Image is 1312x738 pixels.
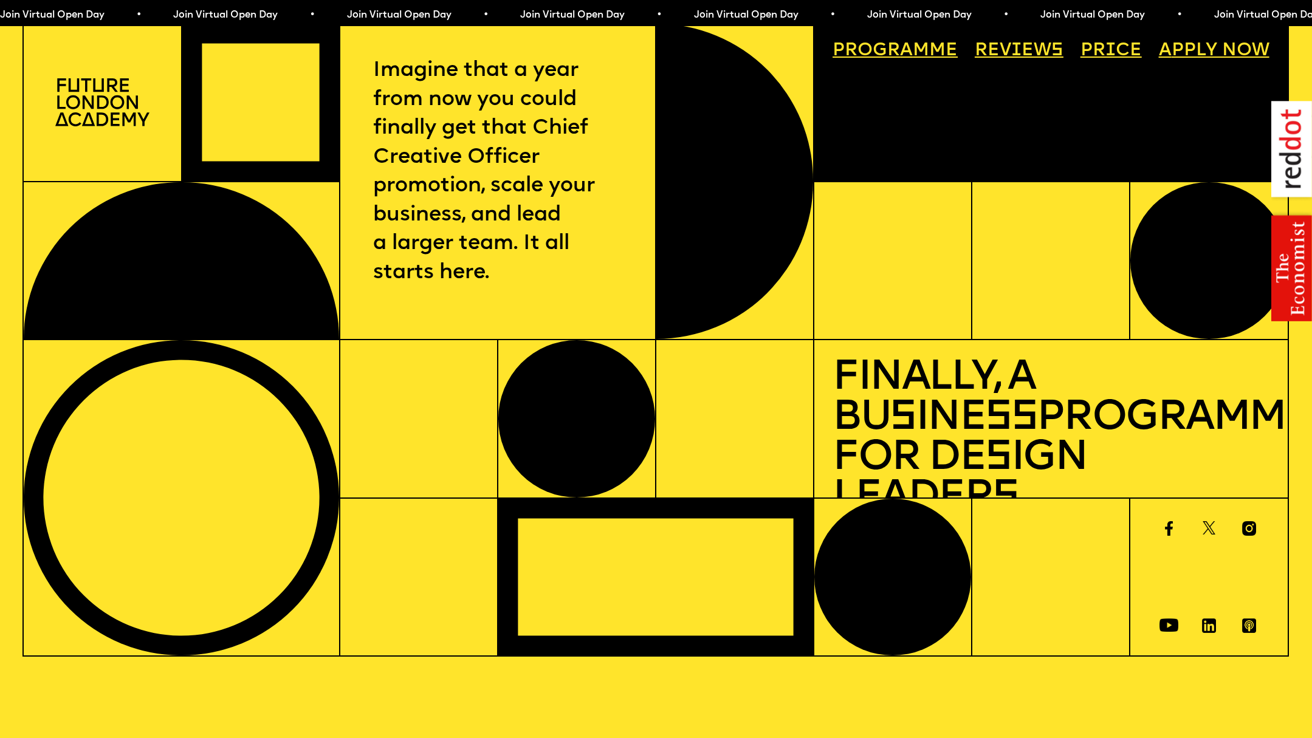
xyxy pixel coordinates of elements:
[1150,33,1279,69] a: Apply now
[833,358,1269,518] h1: Finally, a Bu ine Programme for De ign Leader
[966,33,1073,69] a: Reviews
[890,397,916,439] span: s
[985,437,1011,479] span: s
[656,10,661,20] span: •
[1176,10,1182,20] span: •
[483,10,488,20] span: •
[1003,10,1008,20] span: •
[985,397,1037,439] span: ss
[373,56,622,287] p: Imagine that a year from now you could finally get that Chief Creative Officer promotion, scale y...
[992,477,1018,519] span: s
[900,42,913,60] span: a
[1071,33,1151,69] a: Price
[829,10,835,20] span: •
[136,10,141,20] span: •
[823,33,967,69] a: Programme
[1159,42,1172,60] span: A
[309,10,314,20] span: •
